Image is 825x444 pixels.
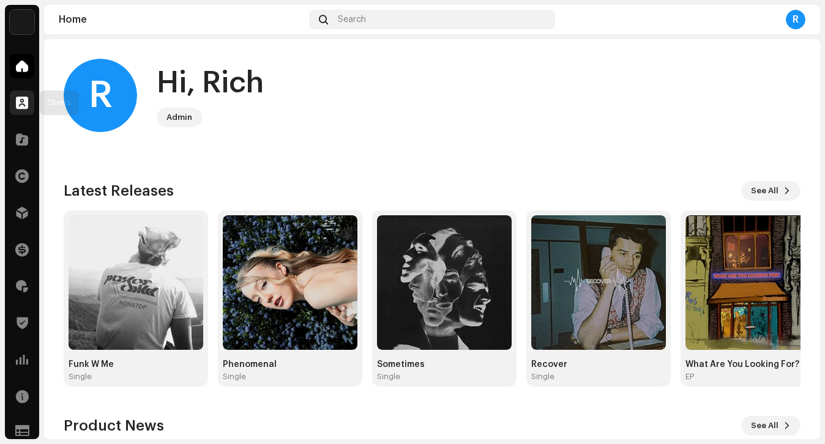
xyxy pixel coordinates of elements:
span: See All [751,413,778,438]
img: d50a7560-53f9-4701-bab8-639027a018bb [531,215,666,350]
div: Admin [166,110,192,125]
h3: Latest Releases [64,181,174,201]
div: Funk W Me [69,360,203,369]
span: See All [751,179,778,203]
div: EP [685,372,694,382]
div: What Are You Looking For? [685,360,820,369]
button: See All [741,416,801,435]
div: Phenomenal [223,360,357,369]
div: Single [377,372,400,382]
h3: Product News [64,416,164,435]
img: b9d59dfa-07a0-4586-9f90-0db785534b46 [685,215,820,350]
img: 918831e2-8168-4ec3-84df-180867041601 [223,215,357,350]
img: 34f81ff7-2202-4073-8c5d-62963ce809f3 [10,10,34,34]
img: cfa90a3a-4c37-4a1f-86c0-1ca56269c9a0 [69,215,203,350]
button: See All [741,181,801,201]
div: Sometimes [377,360,512,369]
div: Home [59,15,304,24]
div: Single [223,372,246,382]
div: R [64,59,137,132]
img: fd455c69-083c-42b0-ac85-79332ece2b07 [377,215,512,350]
div: Single [531,372,554,382]
div: R [786,10,805,29]
span: Search [338,15,366,24]
div: Single [69,372,92,382]
div: Recover [531,360,666,369]
div: Hi, Rich [157,64,264,103]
